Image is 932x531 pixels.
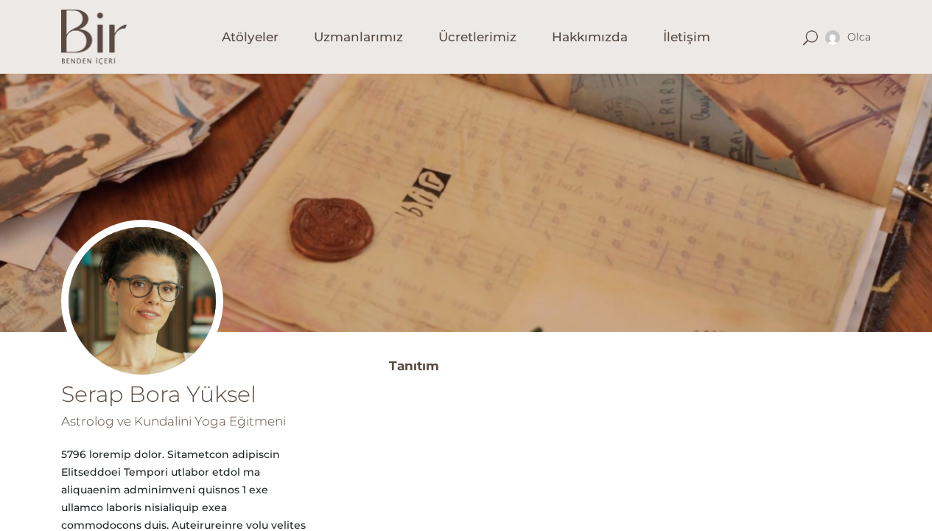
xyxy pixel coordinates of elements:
h3: Tanıtım [389,354,872,378]
span: Uzmanlarımız [314,29,403,46]
span: Atölyeler [222,29,278,46]
h1: Serap Bora Yüksel [61,383,308,406]
span: Hakkımızda [552,29,628,46]
span: Ücretlerimiz [438,29,516,46]
span: İletişim [663,29,710,46]
span: Astrolog ve Kundalini Yoga Eğitmeni [61,414,286,428]
span: Olca [847,30,872,44]
img: serapprofil-300x300.jpg [61,220,223,382]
